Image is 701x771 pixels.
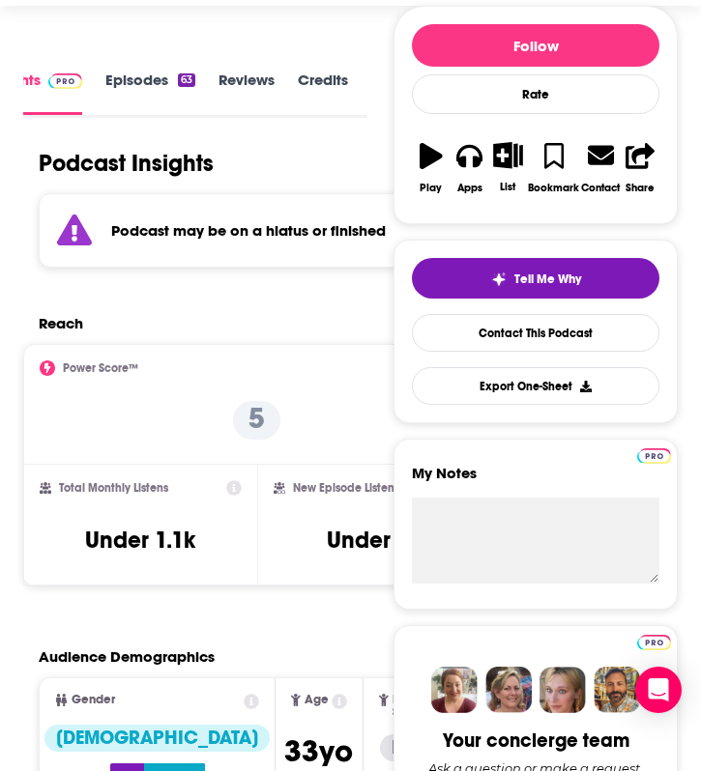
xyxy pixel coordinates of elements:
h1: Podcast Insights [39,149,214,178]
a: Credits [298,71,348,114]
span: Age [305,694,329,706]
img: Podchaser Pro [637,635,671,650]
a: Pro website [637,445,671,464]
a: Episodes63 [105,71,195,114]
img: Podchaser Pro [637,448,671,464]
label: My Notes [412,464,659,498]
h2: Reach [39,314,83,332]
p: 5 [233,401,280,440]
a: Contact This Podcast [412,314,659,352]
button: List [489,129,528,205]
button: Apps [451,129,489,206]
div: Open Intercom Messenger [635,667,682,713]
button: tell me why sparkleTell Me Why [412,258,659,299]
div: Rate [412,74,659,114]
h2: Total Monthly Listens [59,481,168,495]
section: Click to expand status details [23,193,491,268]
a: Pro website [637,632,671,650]
div: [DEMOGRAPHIC_DATA] [44,725,270,752]
div: 63 [178,73,195,87]
img: Sydney Profile [431,667,478,713]
img: tell me why sparkle [491,271,507,287]
h3: Under 1k [327,526,421,555]
div: Play [420,182,442,194]
span: Gender [72,694,115,706]
h3: Under 1.1k [85,526,195,555]
button: Play [412,129,451,206]
div: Apps [457,182,482,194]
div: Bookmark [528,182,579,194]
a: Reviews [219,71,275,114]
h2: Power Score™ [63,361,138,375]
img: Jules Profile [540,667,586,713]
span: Tell Me Why [514,271,581,287]
button: Share [621,129,659,206]
span: 33 yo [284,732,353,770]
a: Contact [580,129,621,206]
div: Mixed [380,734,458,761]
img: Barbara Profile [485,667,532,713]
div: Your concierge team [443,728,629,753]
div: List [500,181,515,193]
img: Jon Profile [594,667,640,713]
button: Follow [412,24,659,67]
button: Export One-Sheet [412,367,659,405]
div: Contact [581,181,620,194]
h2: New Episode Listens [293,481,399,495]
div: Share [626,182,655,194]
span: Parental Status [393,694,441,719]
button: Bookmark [527,129,580,206]
h2: Audience Demographics [39,647,215,666]
img: Podchaser Pro [48,73,82,89]
strong: Podcast may be on a hiatus or finished [111,221,386,240]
